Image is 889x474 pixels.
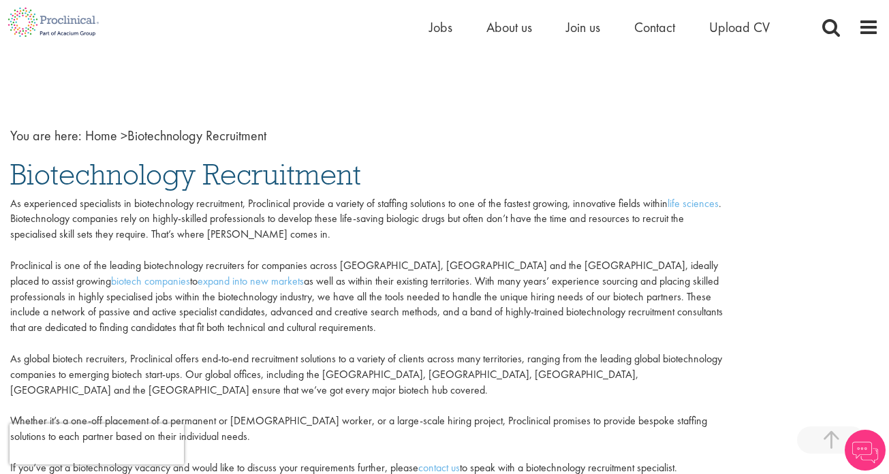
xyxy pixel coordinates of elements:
a: Join us [566,18,600,36]
span: Biotechnology Recruitment [10,156,361,193]
iframe: reCAPTCHA [10,424,184,464]
a: Contact [634,18,675,36]
a: About us [486,18,532,36]
span: Biotechnology Recruitment [85,127,266,144]
a: expand into new markets [198,274,304,288]
a: Jobs [429,18,452,36]
img: Chatbot [845,430,886,471]
span: You are here: [10,127,82,144]
a: breadcrumb link to Home [85,127,117,144]
a: biotech companies [111,274,190,288]
span: > [121,127,127,144]
a: Upload CV [709,18,770,36]
a: life sciences [668,196,719,210]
